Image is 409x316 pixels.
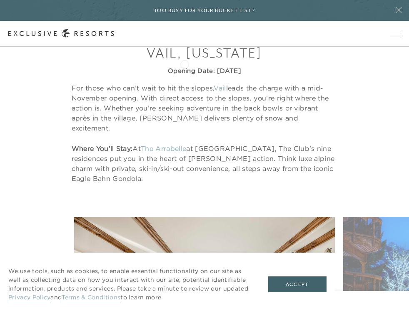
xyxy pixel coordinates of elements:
p: For those who can’t wait to hit the slopes, leads the charge with a mid-November opening. With di... [72,83,338,133]
button: Accept [268,276,327,292]
a: Privacy Policy [8,293,50,302]
h6: Too busy for your bucket list? [154,7,255,15]
p: At at [GEOGRAPHIC_DATA], The Club's nine residences put you in the heart of [PERSON_NAME] action.... [72,143,338,183]
a: Vail [214,84,226,92]
a: The Arrabelle [141,144,186,153]
a: Terms & Conditions [62,293,120,302]
strong: Where You’ll Stay: [72,144,133,153]
strong: Opening Date: [DATE] [168,67,241,75]
button: Open navigation [390,31,401,37]
h3: Vail, [US_STATE] [72,44,338,62]
p: We use tools, such as cookies, to enable essential functionality on our site as well as collectin... [8,267,252,302]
